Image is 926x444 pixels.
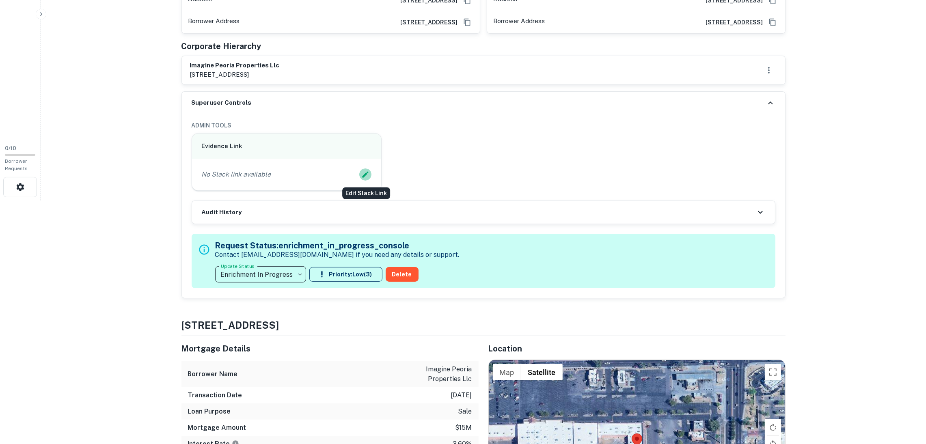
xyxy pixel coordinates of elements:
[494,16,545,28] p: Borrower Address
[188,407,231,416] h6: Loan Purpose
[765,419,781,435] button: Rotate map clockwise
[190,61,280,70] h6: imagine peoria properties llc
[181,318,786,332] h4: [STREET_ADDRESS]
[190,70,280,80] p: [STREET_ADDRESS]
[188,369,238,379] h6: Borrower Name
[188,16,240,28] p: Borrower Address
[885,379,926,418] iframe: Chat Widget
[192,98,252,108] h6: Superuser Controls
[215,250,460,260] p: Contact [EMAIL_ADDRESS][DOMAIN_NAME] if you need any details or support.
[521,364,563,380] button: Show satellite imagery
[386,267,419,282] button: Delete
[699,18,763,27] a: [STREET_ADDRESS]
[5,158,28,171] span: Borrower Requests
[221,263,255,269] label: Update Status
[458,407,472,416] p: sale
[766,16,779,28] button: Copy Address
[765,364,781,380] button: Toggle fullscreen view
[455,423,472,433] p: $15m
[394,18,458,27] a: [STREET_ADDRESS]
[493,364,521,380] button: Show street map
[192,121,775,130] h6: ADMIN TOOLS
[359,168,371,181] button: Edit Slack Link
[5,145,16,151] span: 0 / 10
[202,142,372,151] h6: Evidence Link
[309,267,382,282] button: Priority:Low(3)
[181,40,261,52] h5: Corporate Hierarchy
[488,343,786,355] h5: Location
[451,390,472,400] p: [DATE]
[399,364,472,384] p: imagine peoria properties llc
[215,263,306,286] div: Enrichment In Progress
[461,16,473,28] button: Copy Address
[342,188,390,199] div: Edit Slack Link
[181,343,479,355] h5: Mortgage Details
[188,390,242,400] h6: Transaction Date
[188,423,246,433] h6: Mortgage Amount
[202,208,242,217] h6: Audit History
[202,170,271,179] p: No Slack link available
[215,239,460,252] h5: Request Status: enrichment_in_progress_console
